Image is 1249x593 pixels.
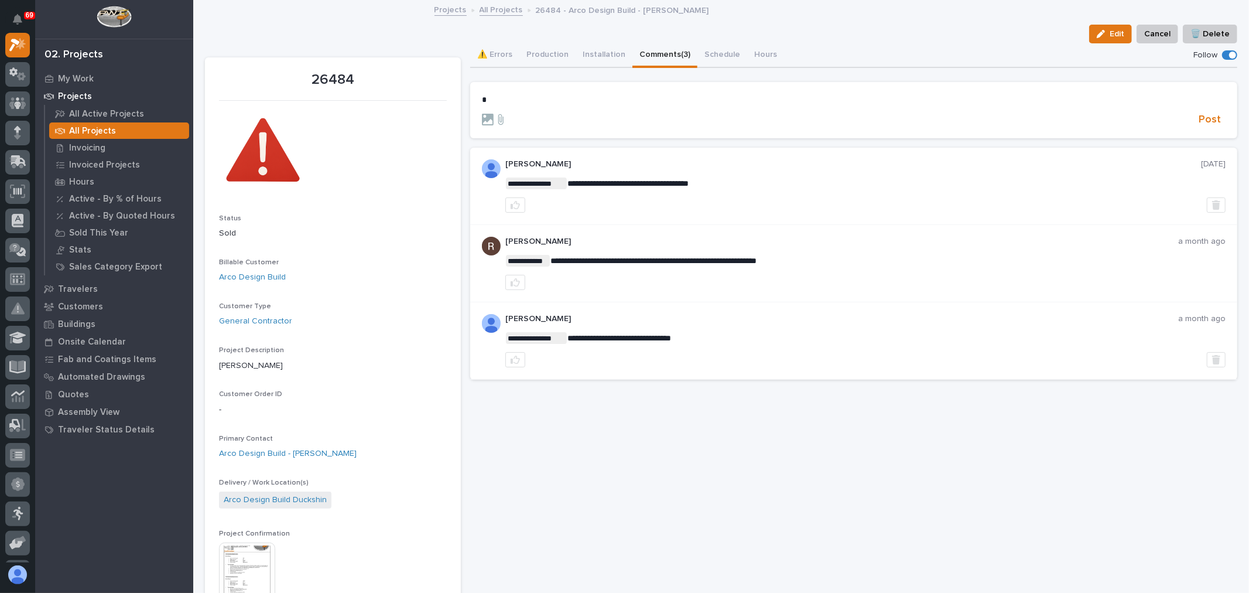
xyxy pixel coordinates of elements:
img: AD5-WCmqz5_Kcnfb-JNJs0Fv3qBS0Jz1bxG2p1UShlkZ8J-3JKvvASxRW6Lr0wxC8O3POQnnEju8qItGG9E5Uxbglh-85Yquq... [482,314,501,333]
a: Assembly View [35,403,193,421]
a: Quotes [35,386,193,403]
span: Post [1199,113,1221,127]
button: users-avatar [5,563,30,587]
img: Pj0bfS2l5YF4btHEgEwCF5cR9c-z7qysHfVmnN9o-So [219,108,307,196]
a: My Work [35,70,193,87]
a: Customers [35,298,193,315]
p: All Active Projects [69,109,144,120]
p: Customers [58,302,103,312]
p: [PERSON_NAME] [505,314,1178,324]
p: Buildings [58,319,95,330]
p: Sold This Year [69,228,128,238]
p: Fab and Coatings Items [58,355,156,365]
span: Project Description [219,347,284,354]
a: Invoiced Projects [45,156,193,173]
span: Primary Contact [219,435,273,442]
button: Installation [576,43,632,68]
button: Post [1194,113,1226,127]
button: like this post [505,197,525,213]
button: ⚠️ Errors [470,43,519,68]
p: Traveler Status Details [58,425,155,435]
p: a month ago [1178,237,1226,247]
a: Travelers [35,280,193,298]
button: 🗑️ Delete [1183,25,1237,43]
button: Cancel [1137,25,1178,43]
a: Buildings [35,315,193,333]
span: Billable Customer [219,259,279,266]
button: Schedule [697,43,747,68]
img: AATXAJzQ1Gz112k1-eEngwrIHvmFm-wfF_dy1drktBUI=s96-c [482,237,501,255]
p: Stats [69,245,91,255]
a: Invoicing [45,139,193,156]
p: Travelers [58,284,98,295]
span: Status [219,215,241,222]
a: All Projects [480,2,523,16]
p: Active - By % of Hours [69,194,162,205]
span: Delivery / Work Location(s) [219,479,309,486]
div: Notifications69 [15,14,30,33]
span: Customer Order ID [219,391,282,398]
p: [DATE] [1201,159,1226,169]
a: Arco Design Build Duckshin [224,494,327,506]
p: Invoicing [69,143,105,154]
span: Project Confirmation [219,530,290,537]
p: Invoiced Projects [69,160,140,171]
button: Notifications [5,7,30,32]
img: Workspace Logo [97,6,131,28]
button: Edit [1089,25,1132,43]
a: Sales Category Export [45,258,193,275]
p: Assembly View [58,407,119,418]
p: 26484 [219,71,447,88]
a: Hours [45,173,193,190]
p: Projects [58,91,92,102]
a: Projects [434,2,467,16]
button: Delete post [1207,352,1226,367]
a: Sold This Year [45,224,193,241]
a: Arco Design Build - [PERSON_NAME] [219,448,357,460]
button: Production [519,43,576,68]
p: Active - By Quoted Hours [69,211,175,221]
p: [PERSON_NAME] [505,159,1201,169]
a: Traveler Status Details [35,421,193,438]
p: [PERSON_NAME] [505,237,1178,247]
span: Cancel [1144,27,1171,41]
p: Follow [1193,50,1217,60]
p: Sold [219,227,447,240]
p: All Projects [69,126,116,137]
p: Onsite Calendar [58,337,126,347]
span: 🗑️ Delete [1190,27,1230,41]
a: Automated Drawings [35,368,193,386]
a: Onsite Calendar [35,333,193,350]
a: Arco Design Build [219,271,286,284]
p: Hours [69,177,94,188]
div: 02. Projects [45,49,103,62]
button: like this post [505,352,525,367]
p: My Work [58,74,94,84]
span: Customer Type [219,303,271,310]
button: Comments (3) [632,43,697,68]
a: Active - By Quoted Hours [45,207,193,224]
button: like this post [505,275,525,290]
a: Fab and Coatings Items [35,350,193,368]
a: General Contractor [219,315,292,328]
p: Sales Category Export [69,262,162,272]
button: Hours [747,43,784,68]
a: Stats [45,241,193,258]
p: Automated Drawings [58,372,145,383]
p: - [219,404,447,416]
p: [PERSON_NAME] [219,360,447,372]
a: All Projects [45,122,193,139]
span: Edit [1110,29,1124,39]
p: 26484 - Arco Design Build - [PERSON_NAME] [536,3,709,16]
img: AD5-WCmqz5_Kcnfb-JNJs0Fv3qBS0Jz1bxG2p1UShlkZ8J-3JKvvASxRW6Lr0wxC8O3POQnnEju8qItGG9E5Uxbglh-85Yquq... [482,159,501,178]
p: Quotes [58,390,89,400]
a: Active - By % of Hours [45,190,193,207]
button: Delete post [1207,197,1226,213]
a: All Active Projects [45,105,193,122]
p: a month ago [1178,314,1226,324]
a: Projects [35,87,193,105]
p: 69 [26,11,33,19]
